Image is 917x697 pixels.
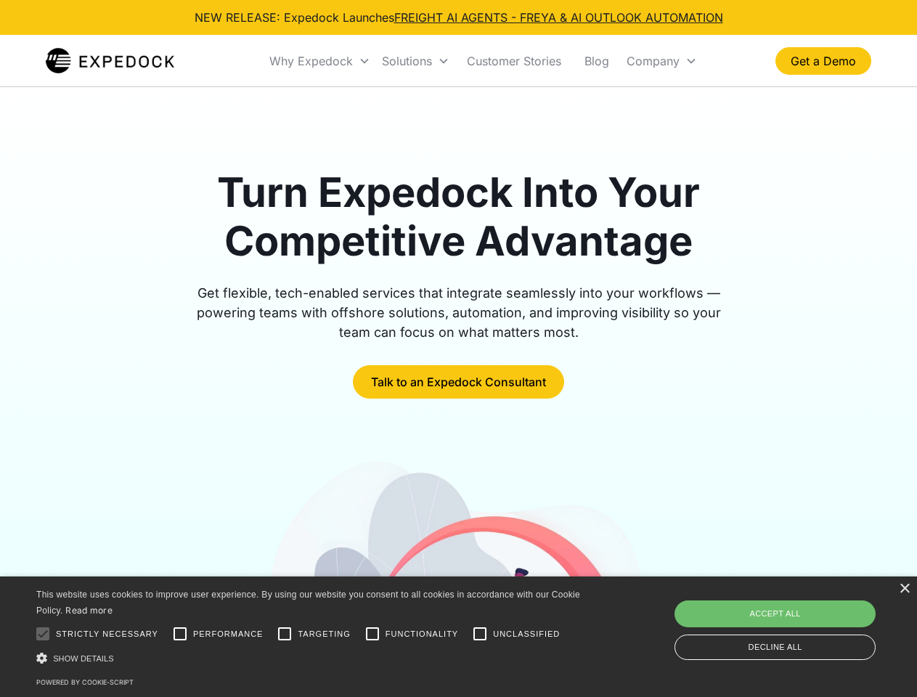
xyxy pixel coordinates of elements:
[46,46,174,76] a: home
[36,590,580,616] span: This website uses cookies to improve user experience. By using our website you consent to all coo...
[298,628,350,640] span: Targeting
[386,628,458,640] span: Functionality
[56,628,158,640] span: Strictly necessary
[53,654,114,663] span: Show details
[193,628,264,640] span: Performance
[46,46,174,76] img: Expedock Logo
[195,9,723,26] div: NEW RELEASE: Expedock Launches
[36,678,134,686] a: Powered by cookie-script
[627,54,680,68] div: Company
[376,36,455,86] div: Solutions
[269,54,353,68] div: Why Expedock
[775,47,871,75] a: Get a Demo
[36,651,585,666] div: Show details
[394,10,723,25] a: FREIGHT AI AGENTS - FREYA & AI OUTLOOK AUTOMATION
[180,283,738,342] div: Get flexible, tech-enabled services that integrate seamlessly into your workflows — powering team...
[675,540,917,697] iframe: Chat Widget
[180,168,738,266] h1: Turn Expedock Into Your Competitive Advantage
[382,54,432,68] div: Solutions
[353,365,564,399] a: Talk to an Expedock Consultant
[573,36,621,86] a: Blog
[621,36,703,86] div: Company
[264,36,376,86] div: Why Expedock
[65,605,113,616] a: Read more
[455,36,573,86] a: Customer Stories
[493,628,560,640] span: Unclassified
